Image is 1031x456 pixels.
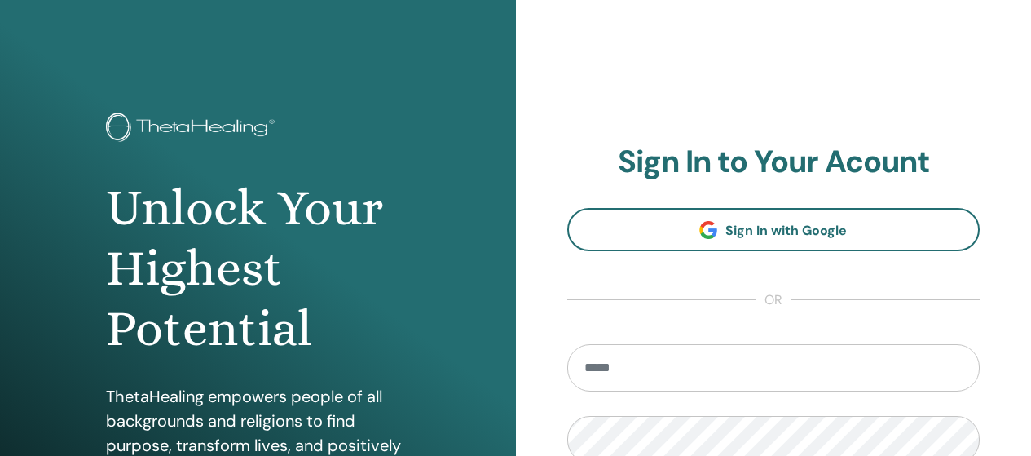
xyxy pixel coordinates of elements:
span: Sign In with Google [725,222,847,239]
h2: Sign In to Your Acount [567,144,980,181]
span: or [756,290,791,310]
h1: Unlock Your Highest Potential [106,178,409,360]
a: Sign In with Google [567,208,980,251]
